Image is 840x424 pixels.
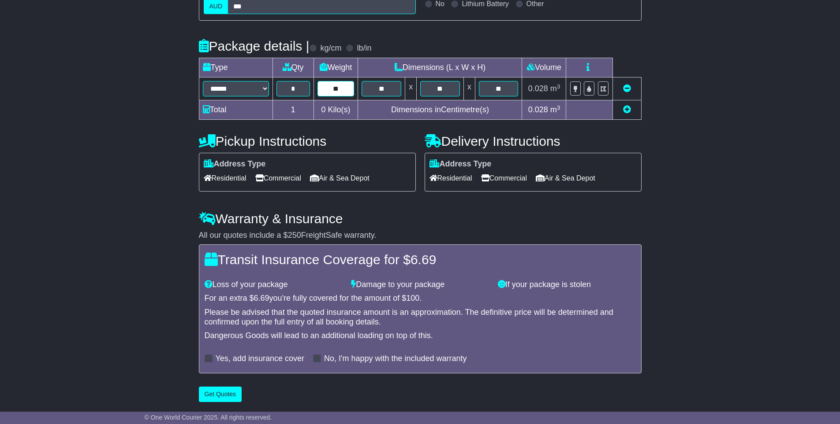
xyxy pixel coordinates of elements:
[216,354,304,364] label: Yes, add insurance cover
[273,100,314,120] td: 1
[522,58,566,77] td: Volume
[199,58,273,77] td: Type
[314,100,358,120] td: Kilo(s)
[199,211,642,226] h4: Warranty & Insurance
[425,134,642,148] h4: Delivery Instructions
[145,414,272,421] span: © One World Courier 2025. All rights reserved.
[199,100,273,120] td: Total
[310,171,370,185] span: Air & Sea Depot
[550,105,560,114] span: m
[357,44,371,53] label: lb/in
[324,354,467,364] label: No, I'm happy with the included warranty
[204,171,246,185] span: Residential
[320,44,341,53] label: kg/cm
[493,280,640,290] div: If your package is stolen
[358,58,522,77] td: Dimensions (L x W x H)
[199,134,416,148] h4: Pickup Instructions
[536,171,595,185] span: Air & Sea Depot
[199,387,242,402] button: Get Quotes
[314,58,358,77] td: Weight
[205,294,636,303] div: For an extra $ you're fully covered for the amount of $ .
[623,105,631,114] a: Add new item
[204,159,266,169] label: Address Type
[205,252,636,267] h4: Transit Insurance Coverage for $
[321,105,325,114] span: 0
[200,280,347,290] div: Loss of your package
[255,171,301,185] span: Commercial
[199,231,642,240] div: All our quotes include a $ FreightSafe warranty.
[463,77,475,100] td: x
[481,171,527,185] span: Commercial
[550,84,560,93] span: m
[199,39,310,53] h4: Package details |
[411,252,436,267] span: 6.69
[406,294,419,302] span: 100
[205,308,636,327] div: Please be advised that the quoted insurance amount is an approximation. The definitive price will...
[254,294,269,302] span: 6.69
[273,58,314,77] td: Qty
[557,83,560,90] sup: 3
[429,171,472,185] span: Residential
[205,331,636,341] div: Dangerous Goods will lead to an additional loading on top of this.
[557,104,560,111] sup: 3
[429,159,492,169] label: Address Type
[623,84,631,93] a: Remove this item
[405,77,417,100] td: x
[528,105,548,114] span: 0.028
[347,280,493,290] div: Damage to your package
[358,100,522,120] td: Dimensions in Centimetre(s)
[288,231,301,240] span: 250
[528,84,548,93] span: 0.028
